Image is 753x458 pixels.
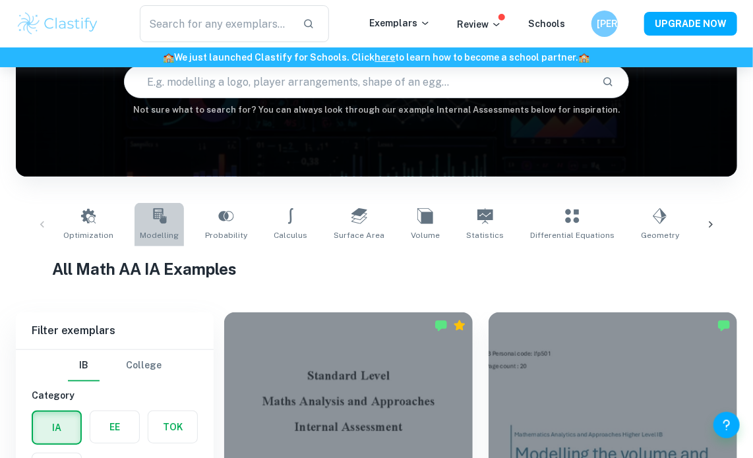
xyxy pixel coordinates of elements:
[466,229,504,241] span: Statistics
[597,16,613,31] h6: [PERSON_NAME]
[52,257,702,281] h1: All Math AA IA Examples
[375,52,396,63] a: here
[579,52,590,63] span: 🏫
[164,52,175,63] span: 🏫
[16,312,214,349] h6: Filter exemplars
[125,63,591,100] input: E.g. modelling a logo, player arrangements, shape of an egg...
[16,103,737,117] h6: Not sure what to search for? You can always look through our example Internal Assessments below f...
[140,229,179,241] span: Modelling
[3,50,750,65] h6: We just launched Clastify for Schools. Click to learn how to become a school partner.
[90,411,139,443] button: EE
[205,229,247,241] span: Probability
[641,229,679,241] span: Geometry
[32,388,198,403] h6: Category
[597,71,619,93] button: Search
[411,229,440,241] span: Volume
[530,229,615,241] span: Differential Equations
[68,350,162,382] div: Filter type choice
[713,412,740,438] button: Help and Feedback
[63,229,113,241] span: Optimization
[274,229,307,241] span: Calculus
[591,11,618,37] button: [PERSON_NAME]
[435,319,448,332] img: Marked
[140,5,291,42] input: Search for any exemplars...
[717,319,731,332] img: Marked
[68,350,100,382] button: IB
[453,319,466,332] div: Premium
[33,412,80,444] button: IA
[528,18,565,29] a: Schools
[16,11,100,37] img: Clastify logo
[644,12,737,36] button: UPGRADE NOW
[457,17,502,32] p: Review
[126,350,162,382] button: College
[334,229,384,241] span: Surface Area
[148,411,197,443] button: TOK
[369,16,431,30] p: Exemplars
